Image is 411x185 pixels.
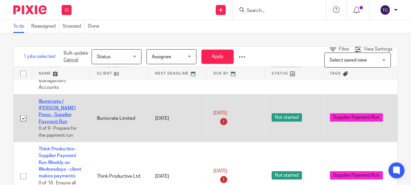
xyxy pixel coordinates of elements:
[246,8,306,14] input: Search
[148,94,207,142] td: [DATE]
[272,171,302,179] span: Not started
[90,94,148,142] td: Illumicrate Limited
[39,146,81,178] a: Think Productive - Supplier Payment Run Weekly on Wednesdays - client makes payments
[329,58,367,63] span: Select saved view
[152,55,171,59] span: Assignee
[330,113,383,121] span: Supplier Payment Run
[13,5,47,14] img: Pixie
[13,20,28,33] a: To do
[330,171,383,179] span: Supplier Payment Run
[330,72,341,75] span: Tags
[97,55,110,59] span: Status
[39,99,76,124] a: Illumicrate / [PERSON_NAME] Press - Supplier Payment Run
[31,20,59,33] a: Reassigned
[201,50,234,64] button: Apply
[272,113,302,121] span: Not started
[213,110,227,115] span: [DATE]
[64,58,78,62] a: Cancel
[64,50,88,64] p: Bulk update
[88,20,103,33] a: Done
[339,47,349,52] span: Filter
[39,71,70,90] span: 0 of 1 · Monthly Management Accounts
[364,47,392,52] span: View Settings
[213,168,227,173] span: [DATE]
[63,20,85,33] a: Snoozed
[39,126,77,137] span: 0 of 9 · Prepare for the payment run
[380,5,390,15] img: svg%3E
[24,53,55,60] span: 1 jobs selected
